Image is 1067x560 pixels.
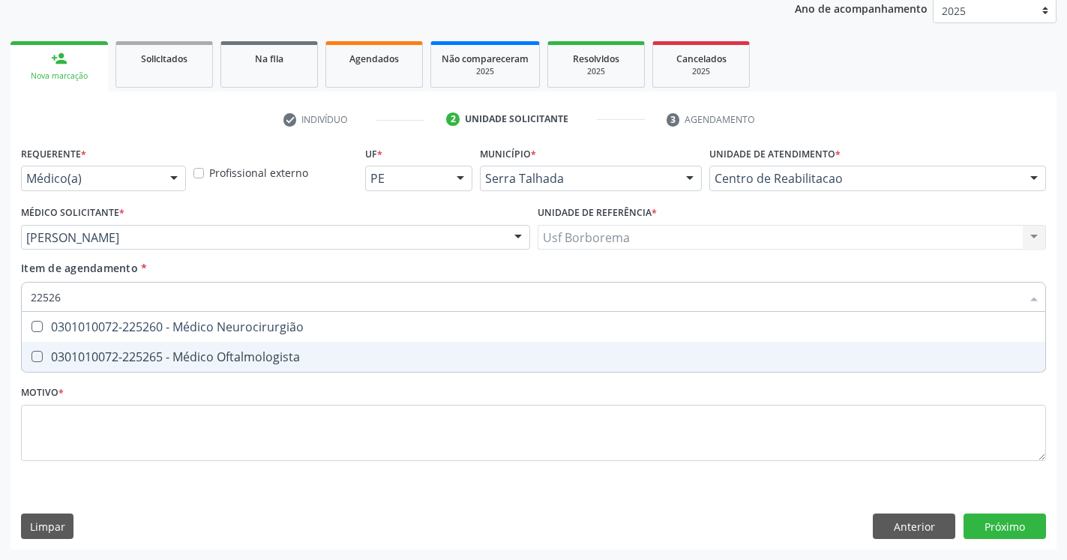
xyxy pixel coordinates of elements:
label: Unidade de atendimento [709,142,841,166]
span: Serra Talhada [485,171,671,186]
span: Centro de Reabilitacao [715,171,1015,186]
label: UF [365,142,382,166]
label: Unidade de referência [538,202,657,225]
label: Município [480,142,536,166]
label: Requerente [21,142,86,166]
div: 2 [446,112,460,126]
span: Resolvidos [573,52,619,65]
span: Cancelados [676,52,727,65]
button: Próximo [964,514,1046,539]
span: Item de agendamento [21,261,138,275]
div: 0301010072-225260 - Médico Neurocirurgião [31,321,1036,333]
span: Não compareceram [442,52,529,65]
span: Na fila [255,52,283,65]
span: Médico(a) [26,171,155,186]
input: Buscar por procedimentos [31,282,1021,312]
div: 0301010072-225265 - Médico Oftalmologista [31,351,1036,363]
label: Motivo [21,382,64,405]
div: Unidade solicitante [465,112,568,126]
span: PE [370,171,442,186]
div: 2025 [559,66,634,77]
button: Anterior [873,514,955,539]
span: Solicitados [141,52,187,65]
div: 2025 [442,66,529,77]
div: Nova marcação [21,70,97,82]
span: [PERSON_NAME] [26,230,499,245]
span: Agendados [349,52,399,65]
div: person_add [51,50,67,67]
label: Profissional externo [209,165,308,181]
label: Médico Solicitante [21,202,124,225]
div: 2025 [664,66,739,77]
